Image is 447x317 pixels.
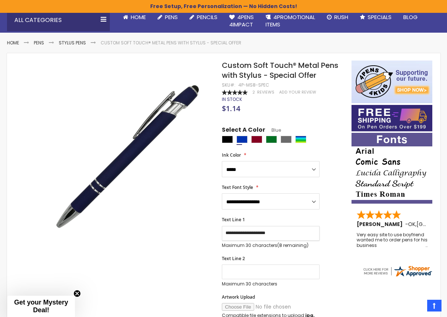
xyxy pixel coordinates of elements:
[352,61,432,103] img: 4pens 4 kids
[14,299,68,314] span: Get your Mystery Deal!
[362,273,433,279] a: 4pens.com certificate URL
[222,60,338,80] span: Custom Soft Touch® Metal Pens with Stylus - Special Offer
[7,40,19,46] a: Home
[229,13,254,28] span: 4Pens 4impact
[265,127,281,133] span: Blue
[397,9,423,25] a: Blog
[352,133,432,204] img: font-personalization-examples
[222,136,233,143] div: Black
[252,90,275,95] a: 2 Reviews
[131,13,146,21] span: Home
[184,9,223,25] a: Pencils
[408,221,415,228] span: OK
[222,243,320,248] p: Maximum 30 characters
[266,13,315,28] span: 4PROMOTIONAL ITEMS
[34,40,44,46] a: Pens
[7,296,75,317] div: Get your Mystery Deal!Close teaser
[223,9,260,33] a: 4Pens4impact
[334,13,348,21] span: Rush
[152,9,184,25] a: Pens
[222,96,242,102] div: Availability
[277,242,309,248] span: (8 remaining)
[357,221,405,228] span: [PERSON_NAME]
[266,136,277,143] div: Green
[427,300,441,311] a: Top
[222,96,242,102] span: In stock
[222,255,245,262] span: Text Line 2
[281,136,292,143] div: Grey
[222,103,240,113] span: $1.14
[222,90,248,95] div: 100%
[252,90,255,95] span: 2
[222,82,235,88] strong: SKU
[362,265,433,278] img: 4pens.com widget logo
[222,184,253,190] span: Text Font Style
[197,13,217,21] span: Pencils
[165,13,178,21] span: Pens
[222,152,241,158] span: Ink Color
[222,281,320,287] p: Maximum 30 characters
[238,82,269,88] div: 4P-MS8-SPEC
[222,294,255,300] span: Artwork Upload
[237,136,248,143] div: Blue
[222,216,245,223] span: Text Line 1
[352,105,432,131] img: Free shipping on orders over $199
[222,126,265,136] span: Select A Color
[354,9,397,25] a: Specials
[257,90,274,95] span: Reviews
[403,13,418,21] span: Blog
[101,40,241,46] li: Custom Soft Touch® Metal Pens with Stylus - Special Offer
[73,290,81,297] button: Close teaser
[7,9,110,31] div: All Categories
[44,71,212,239] img: regal_rubber_blue_n_3_1_3.jpg
[251,136,262,143] div: Burgundy
[368,13,392,21] span: Specials
[279,90,316,95] a: Add Your Review
[321,9,354,25] a: Rush
[295,136,306,143] div: Assorted
[357,232,428,248] div: Very easy site to use boyfriend wanted me to order pens for his business
[260,9,321,33] a: 4PROMOTIONALITEMS
[117,9,152,25] a: Home
[59,40,86,46] a: Stylus Pens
